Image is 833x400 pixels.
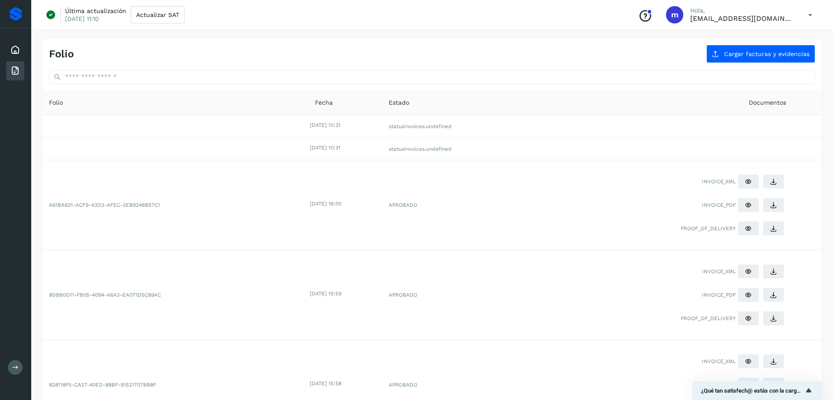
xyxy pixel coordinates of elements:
span: INVOICE_PDF [702,201,736,209]
td: APROBADO [382,160,543,250]
td: APROBADO [382,250,543,340]
td: statusInvoices.undefined [382,115,543,138]
span: Estado [389,98,409,107]
span: INVOICE_XML [702,268,736,275]
span: PROOF_OF_DELIVERY [681,314,736,322]
div: Inicio [6,40,24,60]
p: [DATE] 11:10 [65,15,99,23]
div: Facturas [6,61,24,80]
div: [DATE] 10:31 [310,121,380,129]
div: [DATE] 10:31 [310,144,380,152]
button: Actualizar SAT [131,6,185,23]
button: Mostrar encuesta - ¿Qué tan satisfech@ estás con la carga de tus facturas? [701,385,814,396]
span: Documentos [749,98,786,107]
span: Fecha [315,98,333,107]
span: Actualizar SAT [136,12,179,18]
h4: Folio [49,48,74,60]
td: statusInvoices.undefined [382,138,543,160]
td: A61BA621-ACF9-43D3-AFEC-3EB9246B57C1 [42,160,308,250]
span: PROOF_OF_DELIVERY [681,225,736,232]
div: [DATE] 16:00 [310,200,380,208]
div: [DATE] 15:58 [310,380,380,387]
span: INVOICE_XML [702,357,736,365]
span: INVOICE_XML [702,178,736,185]
div: [DATE] 15:59 [310,290,380,298]
p: Última actualización [65,7,126,15]
p: Hola, [690,7,794,14]
span: Folio [49,98,63,107]
p: marketing.b2b@hotmail.com [690,14,794,23]
td: 8DBB0D11-FB05-4094-A6A3-EA071D5C89AC [42,250,308,340]
span: Cargar facturas y evidencias [724,51,810,57]
span: INVOICE_PDF [702,291,736,299]
button: Cargar facturas y evidencias [706,45,815,63]
span: ¿Qué tan satisfech@ estás con la carga de tus facturas? [701,387,803,394]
